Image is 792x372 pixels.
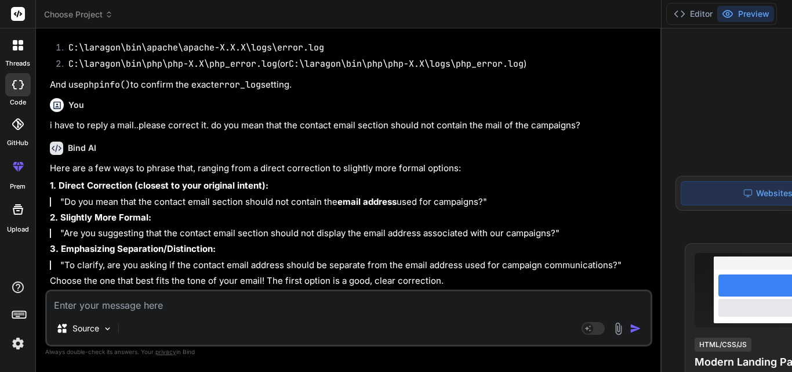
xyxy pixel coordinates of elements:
p: i have to reply a mail..please correct it. do you mean that the contact email section should not ... [50,119,650,132]
p: Here are a few ways to phrase that, ranging from a direct correction to slightly more formal opti... [50,162,650,175]
strong: 1. Direct Correction (closest to your original intent): [50,180,268,191]
p: "Are you suggesting that the contact email section should not display the email address associate... [60,229,650,238]
p: Source [72,323,99,334]
p: Always double-check its answers. Your in Bind [45,346,652,357]
span: privacy [155,348,176,355]
p: "Do you mean that the contact email section should not contain the used for campaigns?" [60,197,650,207]
strong: email address [337,196,397,207]
code: C:\laragon\bin\apache\apache-X.X.X\logs\error.log [68,42,324,53]
strong: 3. Emphasizing Separation/Distinction: [50,243,216,254]
li: (or ) [59,57,650,74]
label: prem [10,182,26,192]
img: attachment [612,322,625,335]
h6: You [68,99,84,111]
label: GitHub [7,138,28,148]
button: Preview [717,6,774,22]
code: error_log [214,79,261,91]
strong: 2. Slightly More Formal: [50,212,151,223]
button: Editor [669,6,717,22]
p: "To clarify, are you asking if the contact email address should be separate from the email addres... [60,261,650,270]
code: C:\laragon\bin\php\php-X.X\php_error.log [68,58,277,70]
img: icon [630,323,641,334]
p: And use to confirm the exact setting. [50,78,650,92]
label: code [10,97,26,107]
p: Choose the one that best fits the tone of your email! The first option is a good, clear correction. [50,275,650,288]
img: Pick Models [103,324,112,334]
img: settings [8,334,28,353]
code: phpinfo() [83,79,130,91]
div: HTML/CSS/JS [695,338,751,352]
h6: Bind AI [68,142,96,154]
label: threads [5,59,30,68]
span: Choose Project [44,9,113,20]
code: C:\laragon\bin\php\php-X.X\logs\php_error.log [289,58,524,70]
label: Upload [7,225,29,234]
